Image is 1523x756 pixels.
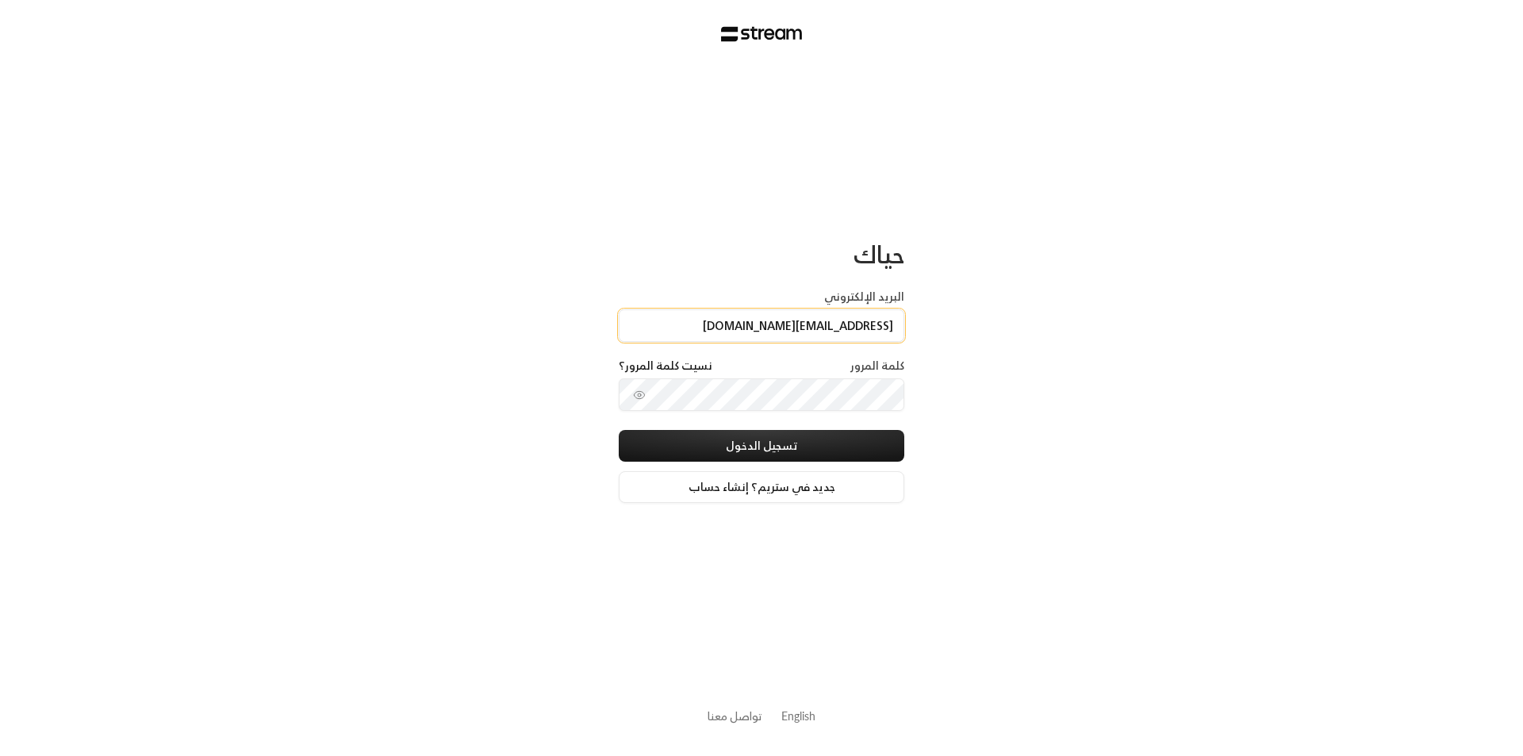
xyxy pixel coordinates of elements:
[627,382,652,408] button: toggle password visibility
[619,471,904,503] a: جديد في ستريم؟ إنشاء حساب
[619,358,712,374] a: نسيت كلمة المرور؟
[619,430,904,462] button: تسجيل الدخول
[781,701,815,731] a: English
[850,358,904,374] label: كلمة المرور
[708,706,762,726] a: تواصل معنا
[721,26,803,42] img: Stream Logo
[824,289,904,305] label: البريد الإلكتروني
[708,708,762,724] button: تواصل معنا
[854,233,904,275] span: حياك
